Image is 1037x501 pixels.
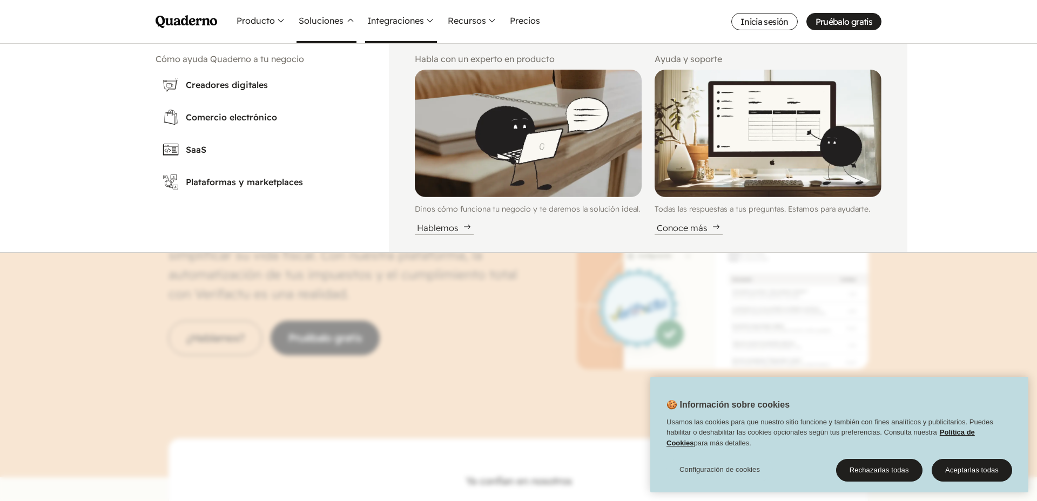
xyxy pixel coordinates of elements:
button: Rechazarlas todas [836,459,922,482]
a: SaaS [156,134,363,165]
a: Pruébalo gratis [806,13,881,30]
abbr: Software as a Service [186,144,206,155]
div: Hablemos [415,221,474,235]
h2: Habla con un experto en producto [415,52,642,65]
h3: Comercio electrónico [186,111,356,124]
h3: Plataformas y marketplaces [186,175,356,188]
h2: Ayuda y soporte [655,52,881,65]
a: Inicia sesión [731,13,798,30]
img: Illustration of Qoodle reading from a laptop [415,70,642,197]
p: Todas las respuestas a tus preguntas. Estamos para ayudarte. [655,204,881,215]
button: Aceptarlas todas [932,459,1012,482]
a: Illustration of Qoodle displaying an interface on a computerTodas las respuestas a tus preguntas.... [655,70,881,235]
div: Usamos las cookies para que nuestro sitio funcione y también con fines analíticos y publicitarios... [650,417,1028,454]
a: Plataformas y marketplaces [156,167,363,197]
button: Configuración de cookies [666,459,773,480]
h3: Creadores digitales [186,78,356,91]
h2: 🍪 Información sobre cookies [650,398,790,417]
a: Creadores digitales [156,70,363,100]
a: Comercio electrónico [156,102,363,132]
div: Cookie banner [650,377,1028,492]
div: 🍪 Información sobre cookies [650,377,1028,492]
p: Dinos cómo funciona tu negocio y te daremos la solución ideal. [415,204,642,215]
img: Illustration of Qoodle displaying an interface on a computer [655,70,881,197]
a: Illustration of Qoodle reading from a laptopDinos cómo funciona tu negocio y te daremos la soluci... [415,70,642,235]
a: Política de Cookies [666,428,975,447]
div: Conoce más [655,221,723,235]
h2: Cómo ayuda Quaderno a tu negocio [156,52,363,65]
